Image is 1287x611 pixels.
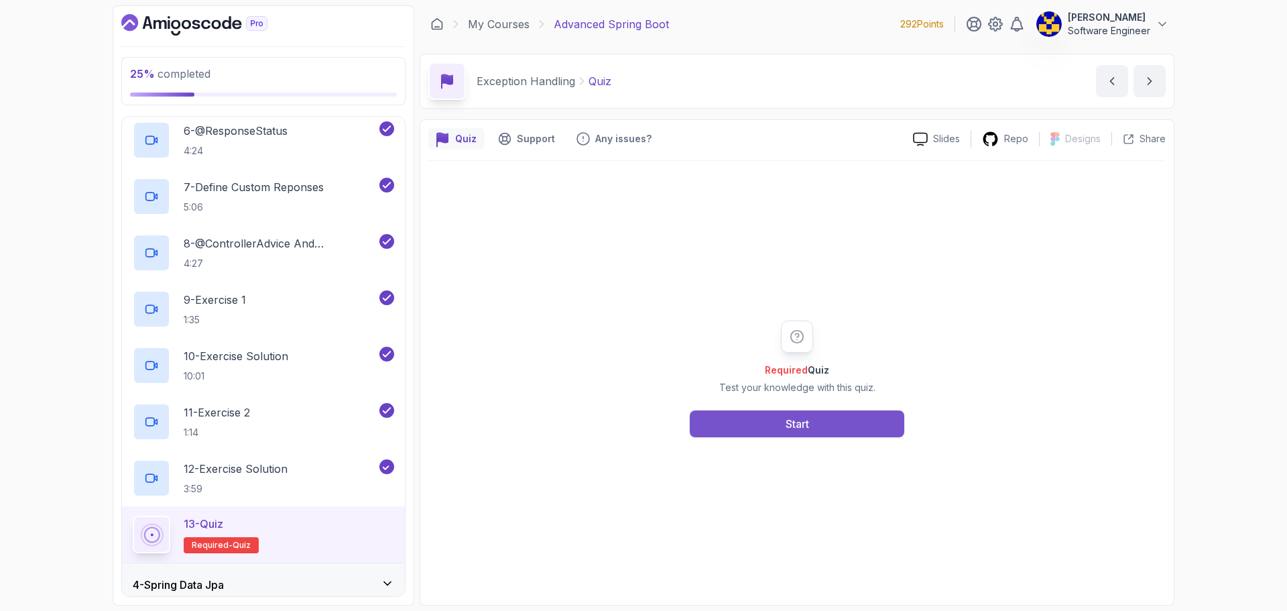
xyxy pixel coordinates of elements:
[184,313,246,327] p: 1:35
[184,235,377,252] p: 8 - @ControllerAdvice And @ExceptionHandler
[1111,132,1166,146] button: Share
[184,348,288,364] p: 10 - Exercise Solution
[233,540,251,551] span: quiz
[133,290,394,328] button: 9-Exercise 11:35
[184,257,377,270] p: 4:27
[1036,11,1062,37] img: user profile image
[1140,132,1166,146] p: Share
[1065,132,1101,146] p: Designs
[1133,65,1166,97] button: next content
[184,516,223,532] p: 13 - Quiz
[1068,24,1150,38] p: Software Engineer
[468,16,530,32] a: My Courses
[428,128,485,150] button: quiz button
[786,416,809,432] div: Start
[133,178,394,215] button: 7-Define Custom Reponses5:06
[477,73,575,89] p: Exception Handling
[133,234,394,272] button: 8-@ControllerAdvice And @ExceptionHandler4:27
[1068,11,1150,24] p: [PERSON_NAME]
[133,403,394,441] button: 11-Exercise 21:14
[902,132,971,146] a: Slides
[554,16,669,32] p: Advanced Spring Boot
[133,347,394,384] button: 10-Exercise Solution10:01
[184,461,288,477] p: 12 - Exercise Solution
[589,73,611,89] p: Quiz
[184,123,288,139] p: 6 - @ResponseStatus
[122,563,405,606] button: 4-Spring Data Jpa
[971,131,1039,148] a: Repo
[184,404,250,421] p: 11 - Exercise 2
[517,132,555,146] p: Support
[933,132,960,146] p: Slides
[690,410,904,437] button: Start
[121,14,298,36] a: Dashboard
[595,132,652,146] p: Any issues?
[1096,65,1128,97] button: previous content
[1036,11,1169,38] button: user profile image[PERSON_NAME]Software Engineer
[130,67,155,80] span: 25 %
[184,370,288,383] p: 10:01
[192,540,233,551] span: Required-
[133,577,224,593] h3: 4 - Spring Data Jpa
[490,128,563,150] button: Support button
[133,516,394,553] button: 13-QuizRequired-quiz
[719,381,875,394] p: Test your knowledge with this quiz.
[184,292,246,308] p: 9 - Exercise 1
[568,128,660,150] button: Feedback button
[719,364,875,377] h2: Quiz
[765,364,808,376] span: Required
[133,121,394,159] button: 6-@ResponseStatus4:24
[900,17,944,31] p: 292 Points
[130,67,210,80] span: completed
[455,132,477,146] p: Quiz
[184,426,250,439] p: 1:14
[1004,132,1028,146] p: Repo
[184,179,324,195] p: 7 - Define Custom Reponses
[133,459,394,497] button: 12-Exercise Solution3:59
[184,201,324,214] p: 5:06
[184,482,288,496] p: 3:59
[430,17,444,31] a: Dashboard
[184,144,288,158] p: 4:24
